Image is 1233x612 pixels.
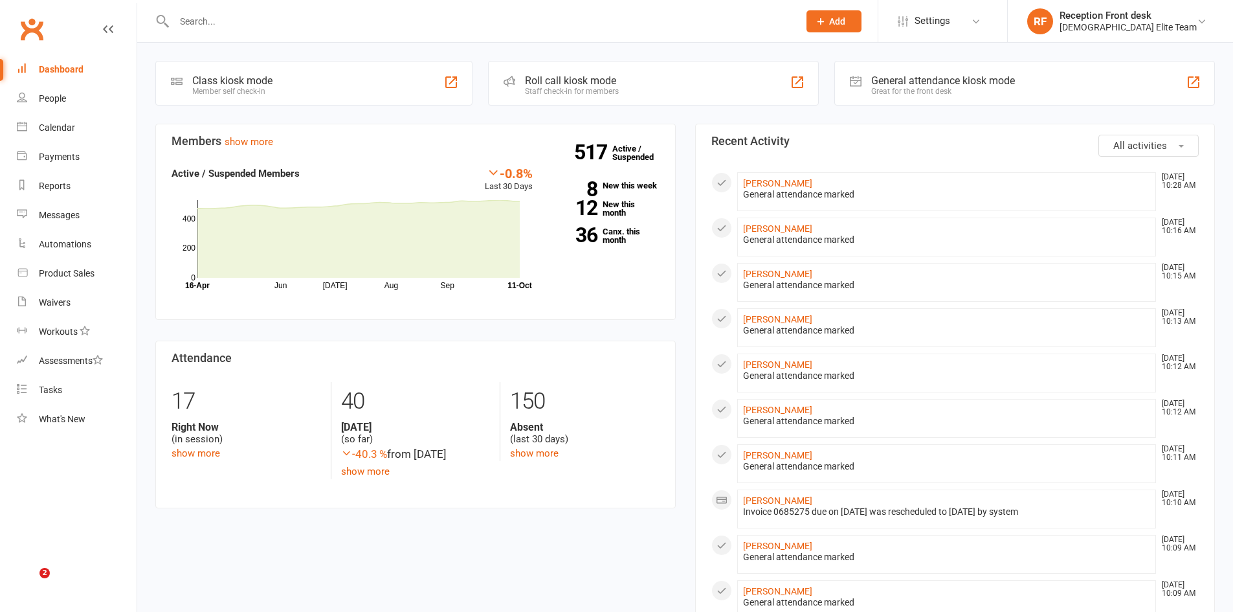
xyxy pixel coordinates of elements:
a: [PERSON_NAME] [743,314,812,324]
a: [PERSON_NAME] [743,223,812,234]
a: 8New this week [552,181,660,190]
a: People [17,84,137,113]
div: Automations [39,239,91,249]
a: Assessments [17,346,137,376]
div: Tasks [39,385,62,395]
div: People [39,93,66,104]
a: Calendar [17,113,137,142]
div: 150 [510,382,659,421]
a: 36Canx. this month [552,227,660,244]
a: Workouts [17,317,137,346]
div: General attendance marked [743,370,1151,381]
div: Workouts [39,326,78,337]
div: Payments [39,152,80,162]
div: General attendance marked [743,189,1151,200]
time: [DATE] 10:11 AM [1155,445,1198,462]
time: [DATE] 10:13 AM [1155,309,1198,326]
div: General attendance marked [743,597,1151,608]
div: General attendance marked [743,325,1151,336]
a: Product Sales [17,259,137,288]
a: [PERSON_NAME] [743,450,812,460]
time: [DATE] 10:12 AM [1155,400,1198,416]
div: Reception Front desk [1060,10,1197,21]
strong: Absent [510,421,659,433]
div: (in session) [172,421,321,446]
a: show more [172,448,220,459]
a: Waivers [17,288,137,317]
div: [DEMOGRAPHIC_DATA] Elite Team [1060,21,1197,33]
div: Invoice 0685275 due on [DATE] was rescheduled to [DATE] by system [743,506,1151,517]
div: General attendance marked [743,552,1151,563]
div: General attendance marked [743,234,1151,245]
button: Add [806,10,861,32]
div: from [DATE] [341,446,490,463]
a: 517Active / Suspended [612,135,669,171]
strong: Active / Suspended Members [172,168,300,179]
a: [PERSON_NAME] [743,359,812,370]
a: Automations [17,230,137,259]
strong: 36 [552,225,597,245]
div: Staff check-in for members [525,87,619,96]
span: All activities [1113,140,1167,152]
a: show more [341,466,390,477]
span: -40.3 % [341,448,387,460]
div: Assessments [39,356,103,366]
strong: Right Now [172,421,321,433]
div: What's New [39,414,85,424]
strong: 8 [552,179,597,199]
div: Class kiosk mode [192,74,272,87]
div: 17 [172,382,321,421]
div: Dashboard [39,64,83,74]
a: [PERSON_NAME] [743,541,812,551]
a: [PERSON_NAME] [743,405,812,415]
div: (last 30 days) [510,421,659,446]
a: show more [225,136,273,148]
h3: Recent Activity [711,135,1199,148]
time: [DATE] 10:09 AM [1155,536,1198,552]
time: [DATE] 10:16 AM [1155,218,1198,235]
div: Roll call kiosk mode [525,74,619,87]
h3: Members [172,135,660,148]
div: Last 30 Days [485,166,533,194]
strong: 12 [552,198,597,218]
a: What's New [17,405,137,434]
a: [PERSON_NAME] [743,586,812,596]
div: Waivers [39,297,71,308]
a: [PERSON_NAME] [743,495,812,506]
div: Reports [39,181,71,191]
div: RF [1027,8,1053,34]
div: General attendance marked [743,461,1151,472]
a: Payments [17,142,137,172]
input: Search... [170,12,790,30]
span: Settings [915,6,950,36]
span: Add [829,16,845,27]
a: Messages [17,201,137,230]
time: [DATE] 10:12 AM [1155,354,1198,371]
div: Product Sales [39,268,94,278]
strong: [DATE] [341,421,490,433]
h3: Attendance [172,352,660,365]
time: [DATE] 10:09 AM [1155,581,1198,598]
a: show more [510,448,559,459]
a: Dashboard [17,55,137,84]
a: Clubworx [16,13,48,45]
a: Reports [17,172,137,201]
a: Tasks [17,376,137,405]
button: All activities [1098,135,1199,157]
div: 40 [341,382,490,421]
div: -0.8% [485,166,533,180]
strong: 517 [574,142,612,162]
time: [DATE] 10:10 AM [1155,490,1198,507]
div: General attendance marked [743,416,1151,427]
div: Messages [39,210,80,220]
time: [DATE] 10:28 AM [1155,173,1198,190]
time: [DATE] 10:15 AM [1155,264,1198,280]
a: [PERSON_NAME] [743,269,812,279]
div: Calendar [39,122,75,133]
a: 12New this month [552,200,660,217]
div: Member self check-in [192,87,272,96]
iframe: Intercom live chat [13,568,44,599]
div: (so far) [341,421,490,446]
a: [PERSON_NAME] [743,178,812,188]
div: General attendance marked [743,280,1151,291]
